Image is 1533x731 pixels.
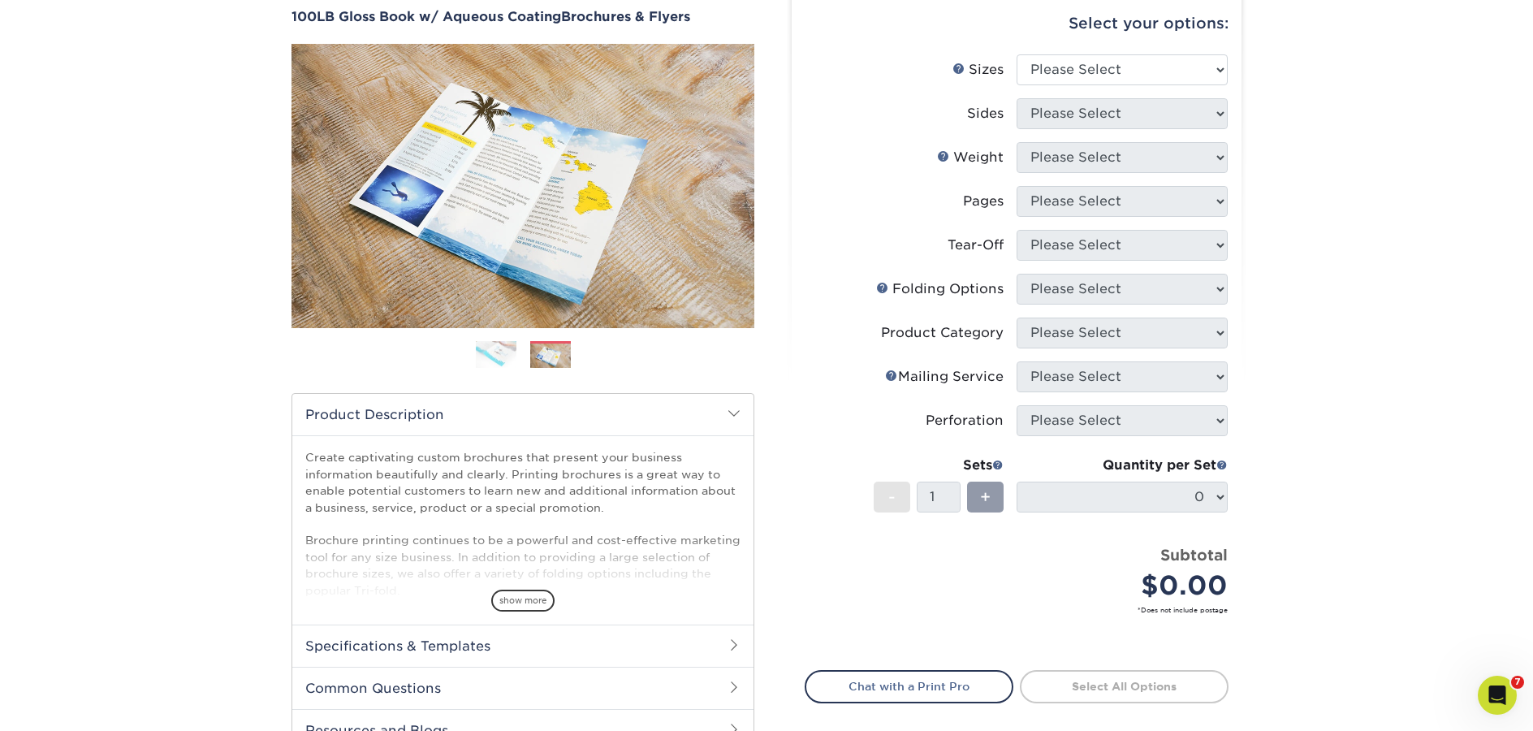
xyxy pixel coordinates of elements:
a: 100LB Gloss Book w/ Aqueous CoatingBrochures & Flyers [291,9,754,24]
span: show more [491,590,555,612]
a: Select All Options [1020,670,1229,703]
div: Perforation [926,411,1004,430]
img: Brochures & Flyers 02 [530,344,571,369]
div: Quantity per Set [1017,456,1228,475]
h2: Specifications & Templates [292,625,754,667]
a: Chat with a Print Pro [805,670,1013,703]
div: Sets [874,456,1004,475]
strong: Subtotal [1160,546,1228,564]
span: - [888,485,896,509]
small: *Does not include postage [818,605,1228,615]
div: Mailing Service [885,367,1004,387]
span: 100LB Gloss Book w/ Aqueous Coating [291,9,561,24]
iframe: Intercom live chat [1478,676,1517,715]
img: Brochures & Flyers 01 [476,340,516,369]
span: 7 [1511,676,1524,689]
div: Product Category [881,323,1004,343]
h2: Product Description [292,394,754,435]
div: Pages [963,192,1004,211]
div: Folding Options [876,279,1004,299]
div: $0.00 [1029,566,1228,605]
p: Create captivating custom brochures that present your business information beautifully and clearl... [305,449,741,599]
div: Sides [967,104,1004,123]
div: Weight [937,148,1004,167]
img: 100LB Gloss Book<br/>w/ Aqueous Coating 02 [291,44,754,328]
div: Sizes [952,60,1004,80]
h1: Brochures & Flyers [291,9,754,24]
span: + [980,485,991,509]
h2: Common Questions [292,667,754,709]
div: Tear-Off [948,236,1004,255]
